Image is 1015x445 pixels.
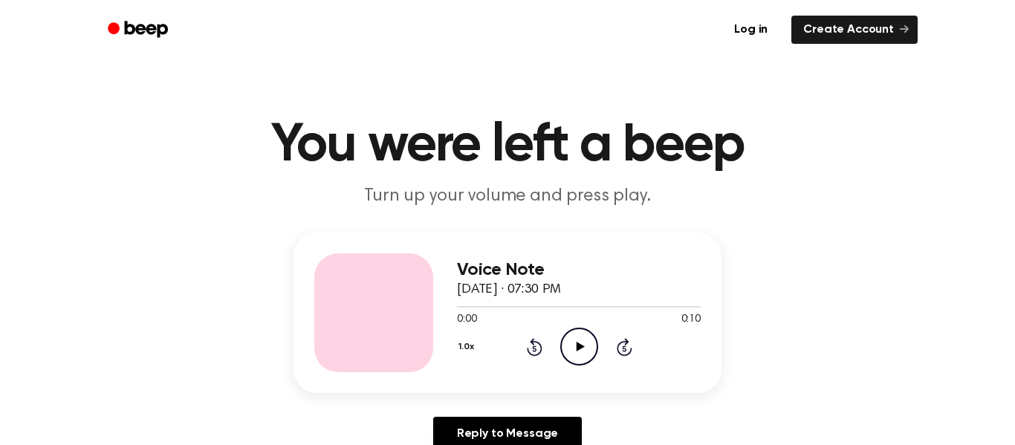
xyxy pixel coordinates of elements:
span: 0:00 [457,312,476,328]
p: Turn up your volume and press play. [222,184,793,209]
a: Create Account [791,16,918,44]
a: Log in [719,13,782,47]
span: 0:10 [681,312,701,328]
h3: Voice Note [457,260,701,280]
a: Beep [97,16,181,45]
h1: You were left a beep [127,119,888,172]
button: 1.0x [457,334,479,360]
span: [DATE] · 07:30 PM [457,283,561,296]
